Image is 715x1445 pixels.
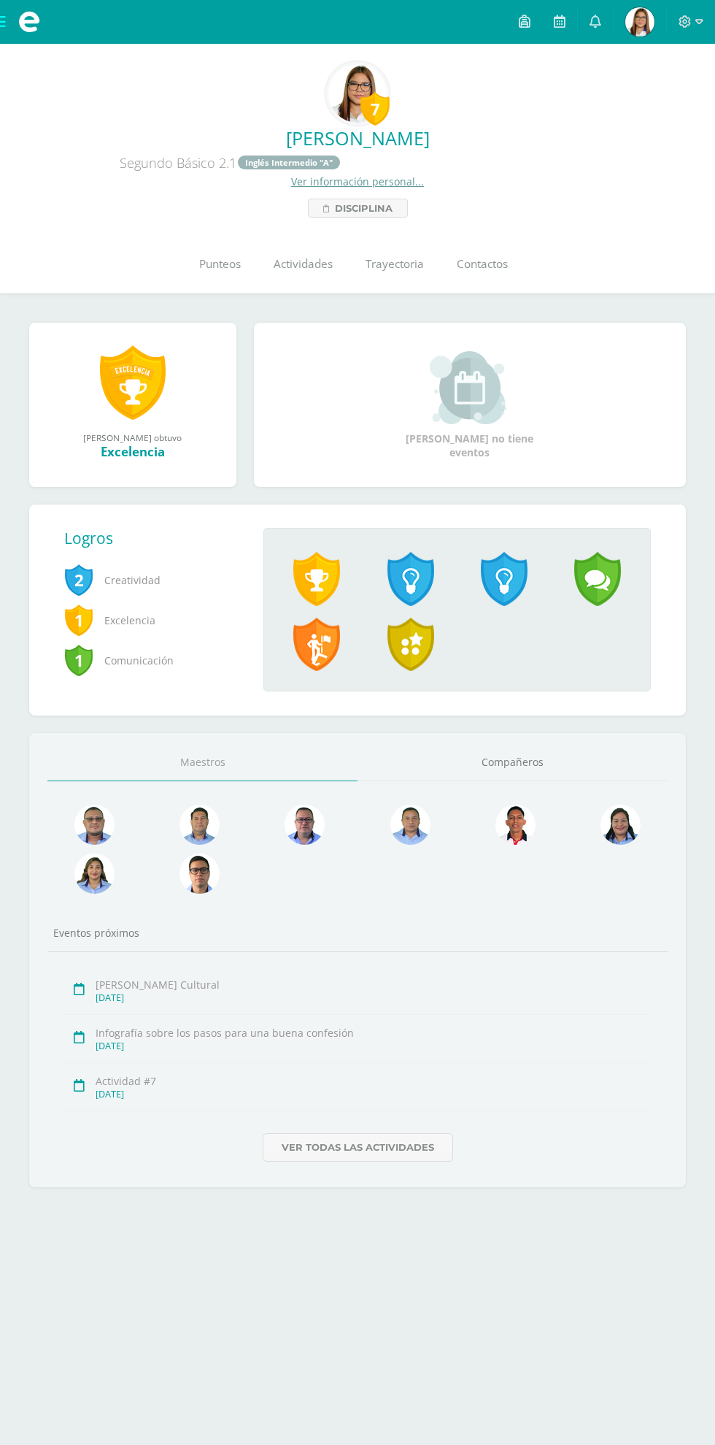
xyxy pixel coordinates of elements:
img: 2ac039123ac5bd71a02663c3aa063ac8.png [179,805,220,845]
div: [PERSON_NAME] Cultural [96,978,652,992]
a: Maestros [47,744,357,781]
a: Ver información personal... [291,175,424,188]
div: [DATE] [96,1040,652,1052]
img: 30ea9b988cec0d4945cca02c4e803e5a.png [285,805,325,845]
a: Actividades [257,235,349,294]
a: Compañeros [357,744,668,781]
a: Disciplina [308,199,408,218]
img: b3275fa016b95109afc471d3b448d7ac.png [179,854,220,894]
img: eb3353383a6f38538fc46653588a2f8c.png [625,7,654,37]
div: [DATE] [96,992,652,1004]
span: Excelencia [64,600,240,640]
img: 2efff582389d69505e60b50fc6d5bd41.png [390,805,430,845]
img: 4a7f7f1a360f3d8e2a3425f4c4febaf9.png [600,805,641,845]
span: Punteos [199,257,241,272]
img: event_small.png [430,351,509,424]
span: Comunicación [64,640,240,681]
div: Eventos próximos [47,926,668,940]
img: 72fdff6db23ea16c182e3ba03ce826f1.png [74,854,115,894]
a: [PERSON_NAME] [12,126,703,150]
a: Ver todas las actividades [263,1133,453,1162]
span: Contactos [457,257,508,272]
span: Trayectoria [366,257,424,272]
img: 89a3ce4a01dc90e46980c51de3177516.png [495,805,536,845]
img: 99962f3fa423c9b8099341731b303440.png [74,805,115,845]
div: [DATE] [96,1088,652,1100]
a: Punteos [182,235,257,294]
div: 7 [360,92,390,126]
div: Actividad #7 [96,1074,652,1088]
a: Trayectoria [349,235,440,294]
span: Actividades [274,257,333,272]
span: 1 [64,603,93,637]
span: 1 [64,643,93,677]
span: Creatividad [64,560,240,600]
div: Segundo Básico 2.1 [12,150,449,175]
img: d4ee8d7d82c146dd22668211e9ec6e2f.png [328,64,387,123]
span: Disciplina [335,199,393,217]
div: Excelencia [44,443,222,460]
a: Contactos [440,235,524,294]
div: Infografía sobre los pasos para una buena confesión [96,1026,652,1040]
div: Logros [64,528,252,548]
div: [PERSON_NAME] obtuvo [44,432,222,443]
span: 2 [64,563,93,597]
a: Inglés Intermedio "A" [238,156,340,169]
div: [PERSON_NAME] no tiene eventos [397,351,543,459]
